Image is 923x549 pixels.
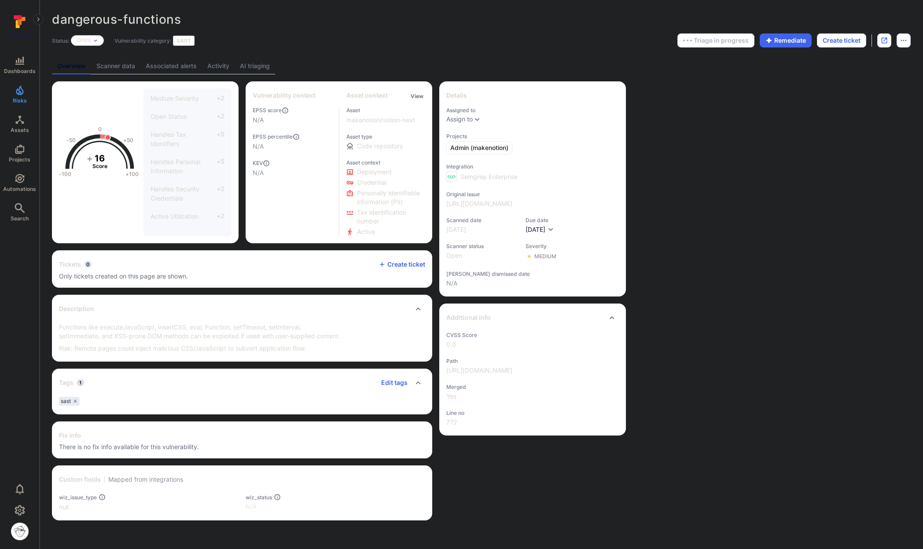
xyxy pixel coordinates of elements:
[151,95,199,102] span: Medium Severity
[877,33,891,48] div: Open original issue
[13,97,27,104] span: Risks
[59,344,425,353] p: Risk: Remote pages could inject malicious CSS/JavaScript to subvert application flow.
[208,157,224,176] span: +5
[446,199,512,208] a: [URL][DOMAIN_NAME]
[446,384,619,390] span: Merged
[59,431,81,440] h2: Fix info
[446,107,619,113] span: Assigned to
[82,153,118,170] g: The vulnerability score is based on the parameters defined in the settings
[439,304,626,332] div: Collapse
[52,37,69,44] span: Status:
[253,160,332,167] span: KEV
[253,116,332,124] span: N/A
[98,126,102,132] text: 0
[346,107,426,113] span: Asset
[87,153,93,164] tspan: +
[59,323,425,340] p: Functions like executeJavaScript, insertCSS, eval, Function, setTimeout, setInterval, setImmediat...
[379,260,425,268] button: Create ticket
[35,16,41,23] i: Expand navigation menu
[346,116,415,124] a: makenotion/notion-next
[52,58,91,74] a: Overview
[208,94,224,103] span: +2
[59,304,94,313] h2: Description
[474,116,481,123] button: Expand dropdown
[59,475,101,484] h2: Custom fields
[59,171,71,177] text: -100
[3,186,36,192] span: Automations
[409,91,425,100] div: Click to view all asset context details
[446,340,619,349] span: 0.0
[409,93,425,99] button: View
[446,279,619,288] span: N/A
[91,58,140,74] a: Scanner data
[9,156,30,163] span: Projects
[11,215,29,222] span: Search
[817,33,866,48] button: Create ticket
[151,158,200,175] span: Handles Personal Information
[253,91,316,100] h2: Vulnerability context
[208,212,224,221] span: +2
[526,217,554,223] span: Due date
[439,304,626,436] section: additional info card
[446,225,517,234] span: [DATE]
[526,225,554,234] button: [DATE]
[446,358,619,364] span: Path
[151,231,202,247] span: Private or Internal Asset
[446,133,619,139] span: Projects
[77,37,91,44] button: Open
[151,131,186,147] span: Handles Tax Identifiers
[246,502,425,511] p: N/A
[208,112,224,121] span: +2
[534,253,556,260] div: Medium
[52,421,432,458] section: fix info card
[526,217,554,234] div: Due date field
[77,379,84,386] span: 1
[526,226,545,233] span: [DATE]
[446,251,517,260] span: Open
[151,113,187,120] span: Open Status
[446,313,491,322] h2: Additional info
[59,378,74,387] h2: Tags
[151,212,199,220] span: Active Utilization
[123,137,133,143] text: +50
[446,418,619,427] span: 772
[93,38,98,43] button: Expand dropdown
[114,37,171,44] span: Vulnerability category:
[92,163,107,169] text: Score
[246,494,272,501] span: wiz_status
[357,208,426,226] span: Click to view evidence
[677,33,754,48] button: Triage in progress
[59,260,81,269] h2: Tickets
[33,14,44,25] button: Expand navigation menu
[357,168,392,176] span: Click to view evidence
[4,68,36,74] span: Dashboards
[140,58,202,74] a: Associated alerts
[346,91,388,100] h2: Asset context
[52,250,432,288] section: tickets card
[52,295,432,323] div: Collapse description
[446,243,517,249] span: Scanner status
[446,392,619,401] span: Yes
[61,398,71,405] span: sast
[151,185,199,202] span: Handles Security Credentials
[108,475,183,484] span: Mapped from integrations
[446,410,619,416] span: Line no
[202,58,235,74] a: Activity
[446,141,512,154] a: Admin (makenotion)
[52,12,181,27] span: dangerous-functions
[253,142,332,151] span: N/A
[59,272,188,280] span: Only tickets created on this page are shown.
[897,33,911,48] button: Options menu
[526,243,556,249] span: Severity
[446,116,473,123] button: Assign to
[450,143,508,152] span: Admin (makenotion)
[52,250,432,288] div: Collapse
[235,58,275,74] a: AI triaging
[208,230,224,248] span: -2
[52,58,911,74] div: Vulnerability tabs
[683,40,692,41] img: Loading...
[52,465,432,520] section: custom fields card
[346,159,426,166] span: Asset context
